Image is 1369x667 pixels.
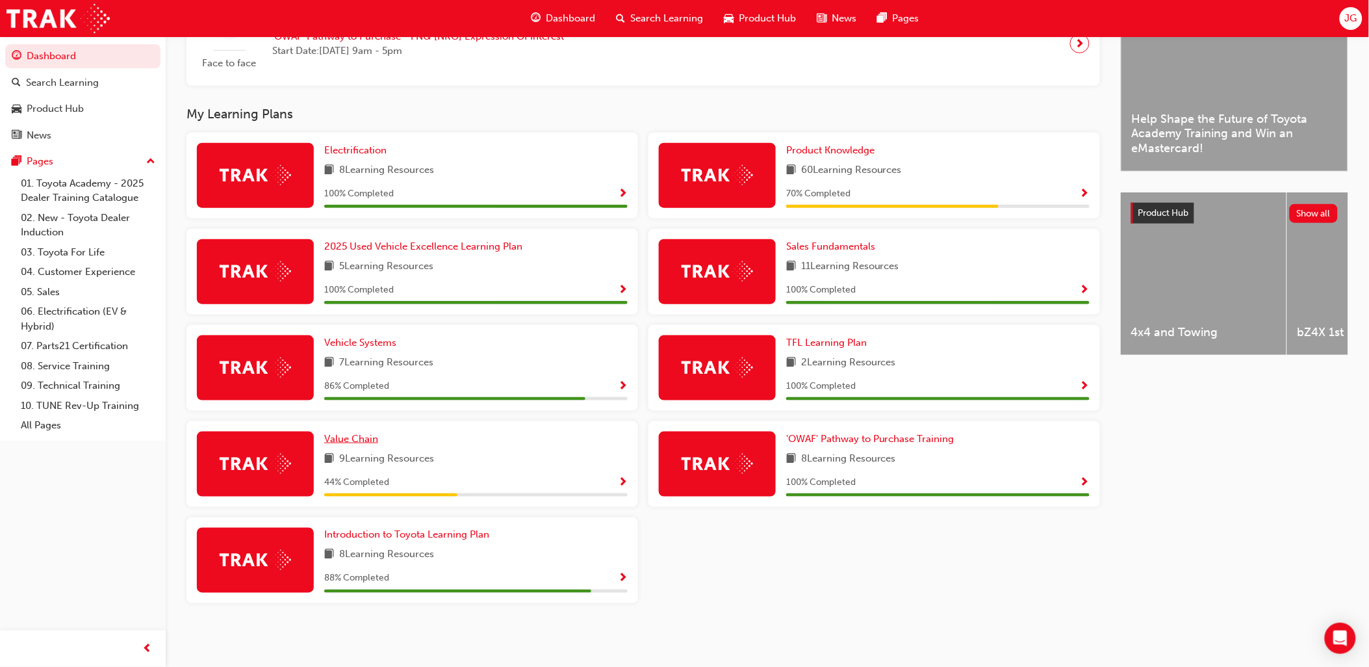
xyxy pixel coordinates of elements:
span: Product Hub [1138,207,1189,218]
span: 8 Learning Resources [339,547,434,564]
span: News [832,11,856,26]
a: Introduction to Toyota Learning Plan [324,528,494,543]
span: TFL Learning Plan [786,337,867,348]
a: Sales Fundamentals [786,239,880,254]
span: 'OWAF' Pathway to Purchase Training [786,433,954,445]
span: Show Progress [618,381,628,393]
span: up-icon [146,153,155,170]
button: DashboardSearch LearningProduct HubNews [5,42,160,150]
span: 100 % Completed [324,187,394,202]
span: Value Chain [324,433,378,445]
img: Trak [682,261,753,281]
a: Product Hub [5,97,160,121]
button: Show Progress [1080,475,1090,491]
a: 05. Sales [16,282,160,302]
span: book-icon [324,355,334,371]
span: book-icon [786,451,796,467]
a: 2025 Used Vehicle Excellence Learning Plan [324,239,528,254]
span: car-icon [724,10,734,27]
span: Product Hub [739,11,796,26]
span: 60 Learning Resources [801,163,902,179]
span: Electrification [324,144,387,156]
a: Dashboard [5,44,160,68]
a: Face to face'OWAF' Pathway to Purchase - FNQ [NRO] Expression Of InterestStart Date:[DATE] 9am - 5pm [197,12,1090,76]
button: Show Progress [1080,186,1090,202]
span: book-icon [786,163,796,179]
span: search-icon [616,10,625,27]
a: Search Learning [5,71,160,95]
button: JG [1340,7,1363,30]
a: Product Knowledge [786,143,880,158]
span: 2 Learning Resources [801,355,896,371]
h3: My Learning Plans [186,107,1100,122]
img: Trak [220,454,291,474]
span: book-icon [324,547,334,564]
span: Pages [892,11,919,26]
span: book-icon [786,259,796,275]
span: car-icon [12,103,21,115]
button: Show all [1290,204,1338,223]
a: 'OWAF' Pathway to Purchase Training [786,432,960,447]
span: book-icon [324,259,334,275]
span: 8 Learning Resources [339,163,434,179]
a: news-iconNews [806,5,867,32]
a: Value Chain [324,432,383,447]
img: Trak [220,261,291,281]
span: book-icon [324,451,334,467]
span: 100 % Completed [786,475,856,490]
span: 11 Learning Resources [801,259,899,275]
span: Show Progress [1080,381,1090,393]
a: 10. TUNE Rev-Up Training [16,396,160,416]
a: 01. Toyota Academy - 2025 Dealer Training Catalogue [16,174,160,208]
span: 8 Learning Resources [801,451,896,467]
a: 09. Technical Training [16,376,160,396]
span: news-icon [817,10,826,27]
span: search-icon [12,77,21,89]
a: Electrification [324,143,392,158]
div: Product Hub [27,101,84,116]
img: Trak [682,358,753,378]
span: guage-icon [531,10,541,27]
a: Vehicle Systems [324,335,402,350]
a: TFL Learning Plan [786,335,872,350]
span: Sales Fundamentals [786,241,875,252]
button: Show Progress [1080,282,1090,298]
button: Show Progress [618,571,628,587]
span: Product Knowledge [786,144,875,156]
a: 06. Electrification (EV & Hybrid) [16,302,160,336]
button: Show Progress [1080,378,1090,395]
img: Trak [6,4,110,33]
span: prev-icon [143,641,153,657]
span: Introduction to Toyota Learning Plan [324,529,489,541]
span: Show Progress [618,189,628,200]
button: Pages [5,150,160,174]
span: 5 Learning Resources [339,259,433,275]
span: 44 % Completed [324,475,389,490]
a: search-iconSearch Learning [606,5,713,32]
span: Search Learning [630,11,703,26]
span: 70 % Completed [786,187,851,202]
span: 100 % Completed [786,283,856,298]
span: 100 % Completed [786,379,856,394]
div: Pages [27,154,53,169]
a: car-iconProduct Hub [713,5,806,32]
span: Show Progress [1080,477,1090,489]
span: Help Shape the Future of Toyota Academy Training and Win an eMastercard! [1132,112,1337,156]
span: guage-icon [12,51,21,62]
a: Product HubShow all [1131,203,1338,224]
span: next-icon [1075,34,1085,53]
a: 08. Service Training [16,356,160,376]
a: guage-iconDashboard [520,5,606,32]
span: news-icon [12,130,21,142]
img: Trak [220,165,291,185]
a: All Pages [16,415,160,436]
a: 07. Parts21 Certification [16,336,160,356]
a: 02. New - Toyota Dealer Induction [16,208,160,242]
span: Show Progress [618,477,628,489]
span: Dashboard [546,11,595,26]
span: 2025 Used Vehicle Excellence Learning Plan [324,241,522,252]
button: Show Progress [618,378,628,395]
button: Show Progress [618,282,628,298]
span: book-icon [786,355,796,371]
